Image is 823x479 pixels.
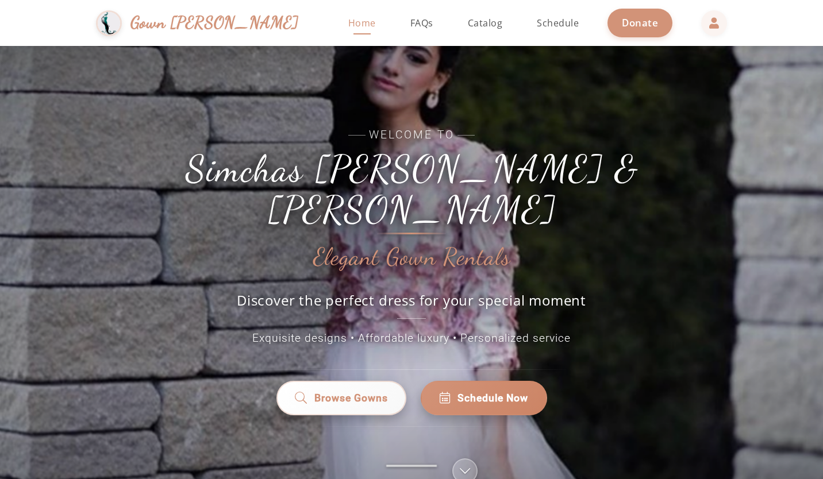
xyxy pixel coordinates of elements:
h2: Elegant Gown Rentals [313,244,510,271]
a: Gown [PERSON_NAME] [96,7,310,39]
span: FAQs [410,17,433,29]
h1: Simchas [PERSON_NAME] & [PERSON_NAME] [153,149,670,230]
img: Gown Gmach Logo [96,10,122,36]
span: Donate [622,16,658,29]
span: Home [348,17,376,29]
span: Catalog [468,17,503,29]
span: Schedule Now [457,391,528,405]
span: Welcome to [153,127,670,144]
span: Browse Gowns [314,391,388,406]
span: Gown [PERSON_NAME] [130,10,299,35]
span: Schedule [537,17,579,29]
p: Exquisite designs • Affordable luxury • Personalized service [153,330,670,347]
p: Discover the perfect dress for your special moment [225,291,598,319]
a: Donate [607,9,672,37]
